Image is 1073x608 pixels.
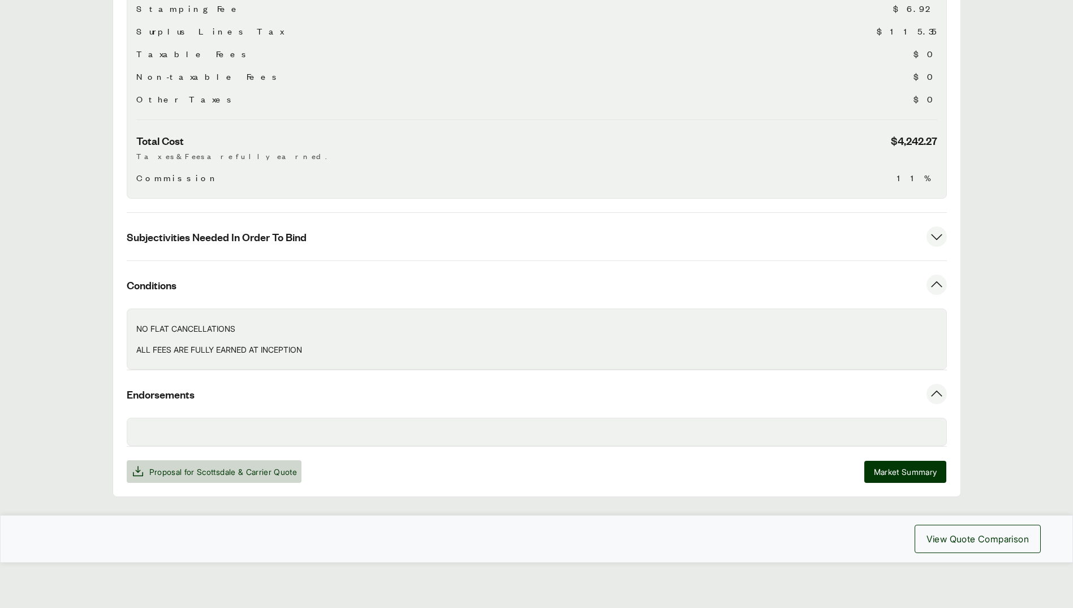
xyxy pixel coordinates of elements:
span: 11% [897,171,937,185]
span: $4,242.27 [891,134,937,148]
span: & Carrier Quote [238,467,297,477]
p: NO FLAT CANCELLATIONS [136,323,937,335]
span: Surplus Lines Tax [136,24,283,38]
p: Taxes & Fees are fully earned. [136,150,937,162]
span: Scottsdale [197,467,236,477]
p: ALL FEES ARE FULLY EARNED AT INCEPTION [136,344,937,356]
span: $115.35 [877,24,937,38]
button: Subjectivities Needed In Order To Bind [127,213,947,260]
span: Stamping Fee [136,2,243,15]
span: Non-taxable Fees [136,70,281,83]
span: $0 [913,92,937,106]
span: Taxable Fees [136,47,251,61]
span: $0 [913,47,937,61]
span: Commission [136,171,219,185]
span: Subjectivities Needed In Order To Bind [127,230,307,244]
span: Total Cost [136,134,184,148]
button: Conditions [127,261,947,309]
button: Endorsements [127,370,947,418]
span: $6.92 [893,2,937,15]
span: $0 [913,70,937,83]
button: Proposal for Scottsdale & Carrier Quote [127,460,302,483]
span: Conditions [127,278,176,292]
span: Proposal for [149,466,298,478]
span: Endorsements [127,387,195,401]
span: View Quote Comparison [927,532,1029,546]
span: Market Summary [874,466,937,478]
span: Other Taxes [136,92,236,106]
button: Market Summary [864,461,947,483]
button: View Quote Comparison [915,525,1041,553]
